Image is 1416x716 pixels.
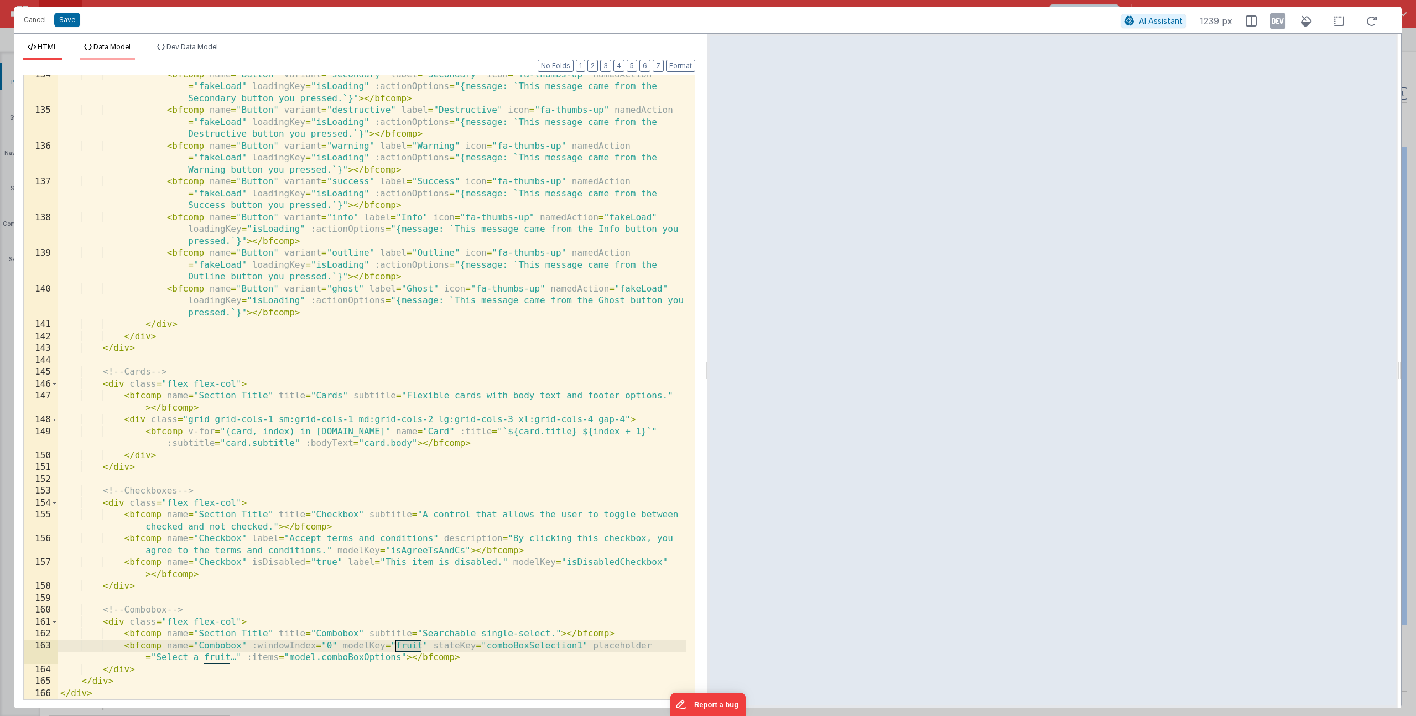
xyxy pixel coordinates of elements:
div: 152 [24,474,58,486]
button: 3 [600,60,611,72]
div: 141 [24,319,58,331]
div: 154 [24,497,58,510]
button: 1 [576,60,585,72]
div: 160 [24,604,58,616]
button: 4 [613,60,624,72]
div: 156 [24,533,58,557]
div: 135 [24,105,58,141]
div: 148 [24,414,58,426]
button: Format [666,60,695,72]
div: 140 [24,283,58,319]
div: 150 [24,450,58,462]
button: 7 [653,60,664,72]
div: 163 [24,640,58,664]
button: Save [54,13,80,27]
div: 151 [24,461,58,474]
div: 142 [24,331,58,343]
iframe: Marker.io feedback button [670,693,746,716]
div: 137 [24,176,58,212]
div: 144 [24,355,58,367]
div: 146 [24,378,58,391]
button: 2 [587,60,598,72]
div: 143 [24,343,58,355]
button: 5 [627,60,637,72]
div: 166 [24,688,58,700]
div: 149 [24,426,58,450]
span: Dev Data Model [166,43,218,51]
div: 159 [24,593,58,605]
div: 161 [24,616,58,629]
div: 134 [24,69,58,105]
span: AI Assistant [1139,16,1183,25]
button: Cancel [18,12,51,28]
div: 155 [24,509,58,533]
div: 165 [24,676,58,688]
div: 139 [24,247,58,283]
span: Data Model [93,43,131,51]
div: 153 [24,485,58,497]
div: 158 [24,580,58,593]
div: 145 [24,366,58,378]
div: 136 [24,141,58,177]
button: AI Assistant [1121,14,1186,28]
span: 1239 px [1200,14,1232,28]
div: 138 [24,212,58,248]
button: No Folds [538,60,574,72]
div: 147 [24,390,58,414]
span: HTML [38,43,58,51]
div: 162 [24,628,58,640]
div: 164 [24,664,58,676]
div: 157 [24,557,58,580]
button: 6 [639,60,650,72]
